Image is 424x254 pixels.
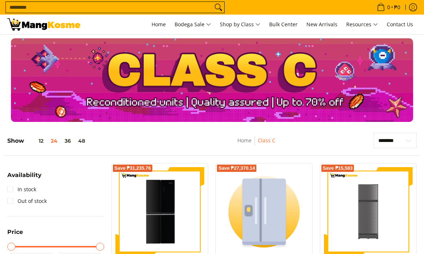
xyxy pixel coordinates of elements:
[7,172,41,184] summary: Open
[216,15,264,34] a: Shop by Class
[213,2,224,13] button: Search
[375,3,402,11] span: •
[7,137,89,145] h5: Show
[306,21,337,28] span: New Arrivals
[7,184,36,195] a: In stock
[393,5,401,10] span: ₱0
[61,138,75,144] button: 36
[75,138,89,144] button: 48
[7,229,23,240] summary: Open
[152,21,166,28] span: Home
[218,166,255,170] span: Save ₱27,370.14
[195,136,317,153] nav: Breadcrumbs
[258,137,275,144] a: Class C
[148,15,169,34] a: Home
[171,15,215,34] a: Bodega Sale
[47,138,61,144] button: 24
[7,229,23,235] span: Price
[266,15,301,34] a: Bulk Center
[386,5,391,10] span: 0
[387,21,413,28] span: Contact Us
[7,18,80,31] img: Class C Home &amp; Business Appliances: Up to 70% Off l Mang Kosme
[346,20,378,29] span: Resources
[114,166,151,170] span: Save ₱31,235.76
[220,20,260,29] span: Shop by Class
[7,172,41,178] span: Availability
[175,20,211,29] span: Bodega Sale
[303,15,341,34] a: New Arrivals
[88,15,417,34] nav: Main Menu
[7,195,47,207] a: Out of stock
[323,166,353,170] span: Save ₱15,583
[269,21,298,28] span: Bulk Center
[24,138,47,144] button: 12
[343,15,382,34] a: Resources
[383,15,417,34] a: Contact Us
[237,137,252,144] a: Home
